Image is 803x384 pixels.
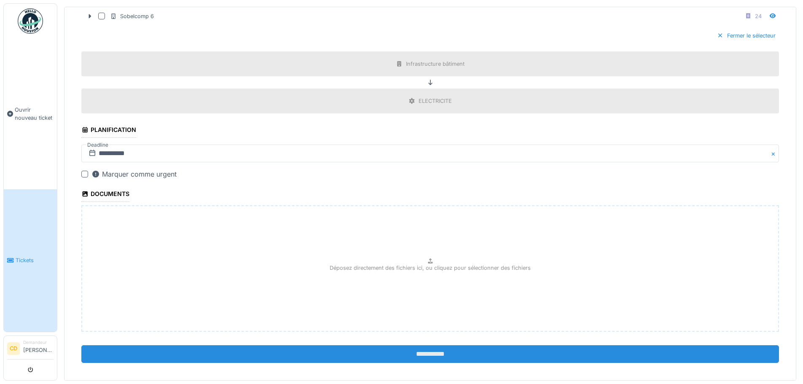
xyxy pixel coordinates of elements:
a: Ouvrir nouveau ticket [4,38,57,189]
p: Déposez directement des fichiers ici, ou cliquez pour sélectionner des fichiers [330,264,531,272]
div: Documents [81,188,129,202]
span: Tickets [16,256,54,264]
a: CD Demandeur[PERSON_NAME] [7,339,54,360]
li: [PERSON_NAME] [23,339,54,357]
img: Badge_color-CXgf-gQk.svg [18,8,43,34]
a: Tickets [4,189,57,332]
div: Planification [81,124,136,138]
div: ELECTRICITE [419,97,452,105]
div: Fermer le sélecteur [714,30,779,41]
div: Sobelcomp 6 [110,12,154,20]
span: Ouvrir nouveau ticket [15,106,54,122]
div: Marquer comme urgent [91,169,177,179]
div: Infrastructure bâtiment [406,60,465,68]
div: Demandeur [23,339,54,346]
button: Close [770,145,779,162]
div: 24 [755,12,762,20]
li: CD [7,342,20,355]
label: Deadline [86,140,109,150]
